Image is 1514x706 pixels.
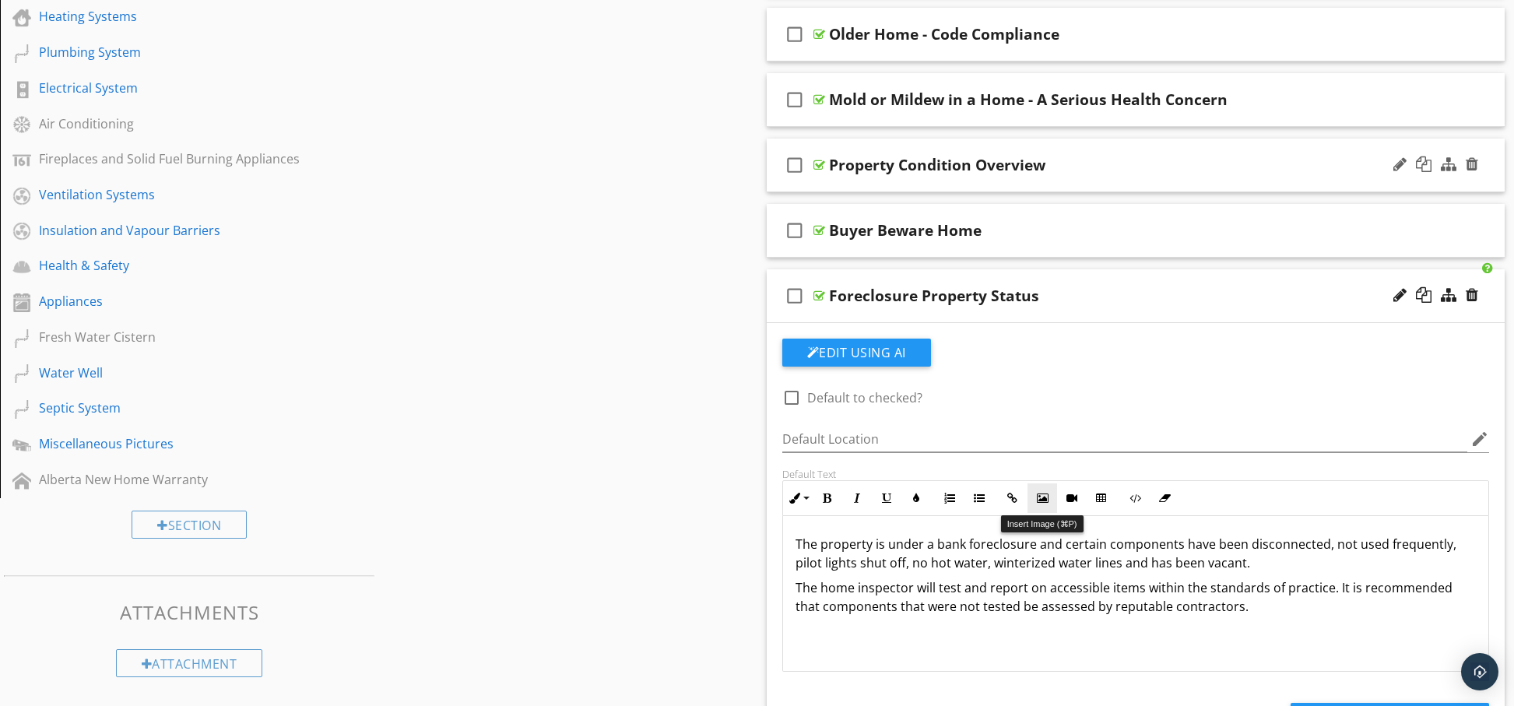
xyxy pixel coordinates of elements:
div: Septic System [39,399,304,417]
button: Edit Using AI [782,339,931,367]
div: Older Home - Code Compliance [829,25,1059,44]
div: Open Intercom Messenger [1461,653,1498,690]
i: check_box_outline_blank [782,81,807,118]
button: Insert Video [1057,483,1087,513]
button: Clear Formatting [1150,483,1179,513]
button: Colors [901,483,931,513]
div: Water Well [39,364,304,382]
div: Miscellaneous Pictures [39,434,304,453]
p: The property is under a bank foreclosure and certain components have been disconnected, not used ... [796,535,1477,572]
div: Plumbing System [39,43,304,61]
div: Electrical System [39,79,304,97]
i: check_box_outline_blank [782,212,807,249]
i: edit [1470,430,1489,448]
div: Alberta New Home Warranty [39,470,304,489]
div: Insert Image (⌘P) [1001,515,1084,532]
div: Default Text [782,468,1490,480]
button: Insert Table [1087,483,1116,513]
i: check_box_outline_blank [782,146,807,184]
div: Heating Systems [39,7,304,26]
div: Health & Safety [39,256,304,275]
div: Ventilation Systems [39,185,304,204]
div: Property Condition Overview [829,156,1045,174]
button: Insert Link (⌘K) [998,483,1027,513]
button: Unordered List [964,483,994,513]
i: check_box_outline_blank [782,16,807,53]
button: Underline (⌘U) [872,483,901,513]
div: Fresh Water Cistern [39,328,304,346]
div: Insulation and Vapour Barriers [39,221,304,240]
div: Fireplaces and Solid Fuel Burning Appliances [39,149,304,168]
div: Buyer Beware Home [829,221,982,240]
p: The home inspector will test and report on accessible items within the standards of practice. It ... [796,578,1477,616]
i: check_box_outline_blank [782,277,807,314]
button: Inline Style [783,483,813,513]
div: Attachment [116,649,263,677]
input: Default Location [782,427,1468,452]
div: Section [132,511,247,539]
button: Code View [1120,483,1150,513]
button: Ordered List [935,483,964,513]
label: Default to checked? [807,390,922,406]
div: Foreclosure Property Status [829,286,1039,305]
div: Mold or Mildew in a Home - A Serious Health Concern [829,90,1228,109]
div: Appliances [39,292,304,311]
div: Air Conditioning [39,114,304,133]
